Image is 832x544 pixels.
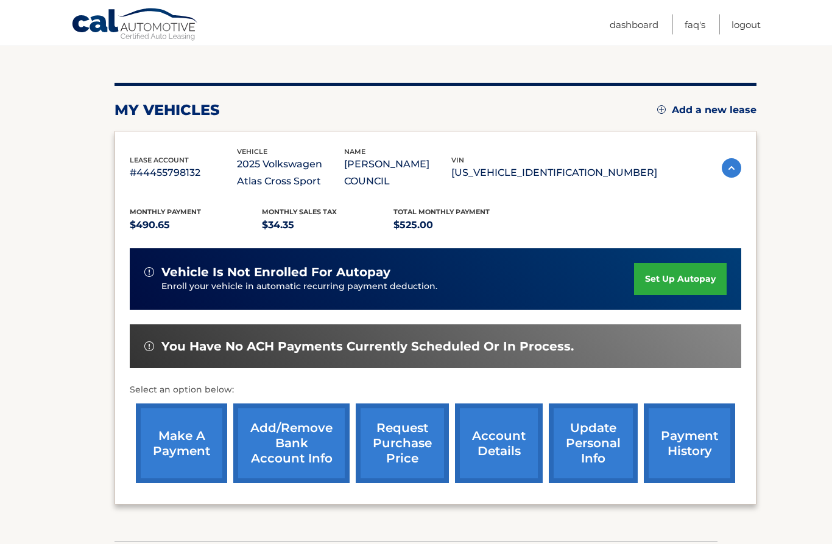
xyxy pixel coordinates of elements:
[685,15,705,35] a: FAQ's
[161,340,574,355] span: You have no ACH payments currently scheduled or in process.
[144,268,154,277] img: alert-white.svg
[144,342,154,352] img: alert-white.svg
[722,159,741,178] img: accordion-active.svg
[262,208,337,217] span: Monthly sales Tax
[130,383,741,398] p: Select an option below:
[161,265,390,281] span: vehicle is not enrolled for autopay
[657,106,666,114] img: add.svg
[262,217,394,234] p: $34.35
[393,217,526,234] p: $525.00
[237,156,344,190] p: 2025 Volkswagen Atlas Cross Sport
[71,8,199,43] a: Cal Automotive
[634,263,727,296] a: set up autopay
[130,208,201,217] span: Monthly Payment
[549,404,638,484] a: update personal info
[356,404,449,484] a: request purchase price
[610,15,658,35] a: Dashboard
[644,404,735,484] a: payment history
[344,148,365,156] span: name
[233,404,350,484] a: Add/Remove bank account info
[136,404,227,484] a: make a payment
[451,156,464,165] span: vin
[451,165,657,182] p: [US_VEHICLE_IDENTIFICATION_NUMBER]
[732,15,761,35] a: Logout
[115,102,220,120] h2: my vehicles
[657,105,756,117] a: Add a new lease
[237,148,267,156] span: vehicle
[130,217,262,234] p: $490.65
[344,156,451,190] p: [PERSON_NAME] COUNCIL
[393,208,490,217] span: Total Monthly Payment
[455,404,543,484] a: account details
[130,165,237,182] p: #44455798132
[130,156,189,165] span: lease account
[161,281,634,294] p: Enroll your vehicle in automatic recurring payment deduction.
